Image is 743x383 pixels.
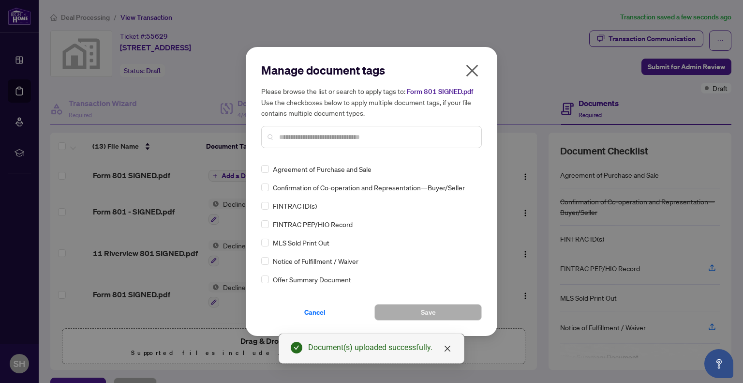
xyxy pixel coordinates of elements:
h2: Manage document tags [261,62,482,78]
span: Form 801 SIGNED.pdf [407,87,473,96]
span: Offer Summary Document [273,274,351,285]
a: Close [442,343,453,354]
h5: Please browse the list or search to apply tags to: Use the checkboxes below to apply multiple doc... [261,86,482,118]
span: check-circle [291,342,302,353]
span: FINTRAC ID(s) [273,200,317,211]
span: close [464,63,480,78]
button: Cancel [261,304,369,321]
span: Agreement of Purchase and Sale [273,164,371,174]
span: MLS Sold Print Out [273,237,329,248]
button: Save [374,304,482,321]
span: Cancel [304,305,326,320]
button: Open asap [704,349,733,378]
div: Document(s) uploaded successfully. [308,342,452,353]
span: Confirmation of Co-operation and Representation—Buyer/Seller [273,182,465,193]
span: FINTRAC PEP/HIO Record [273,219,353,230]
span: Notice of Fulfillment / Waiver [273,256,358,266]
span: close [444,345,451,352]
